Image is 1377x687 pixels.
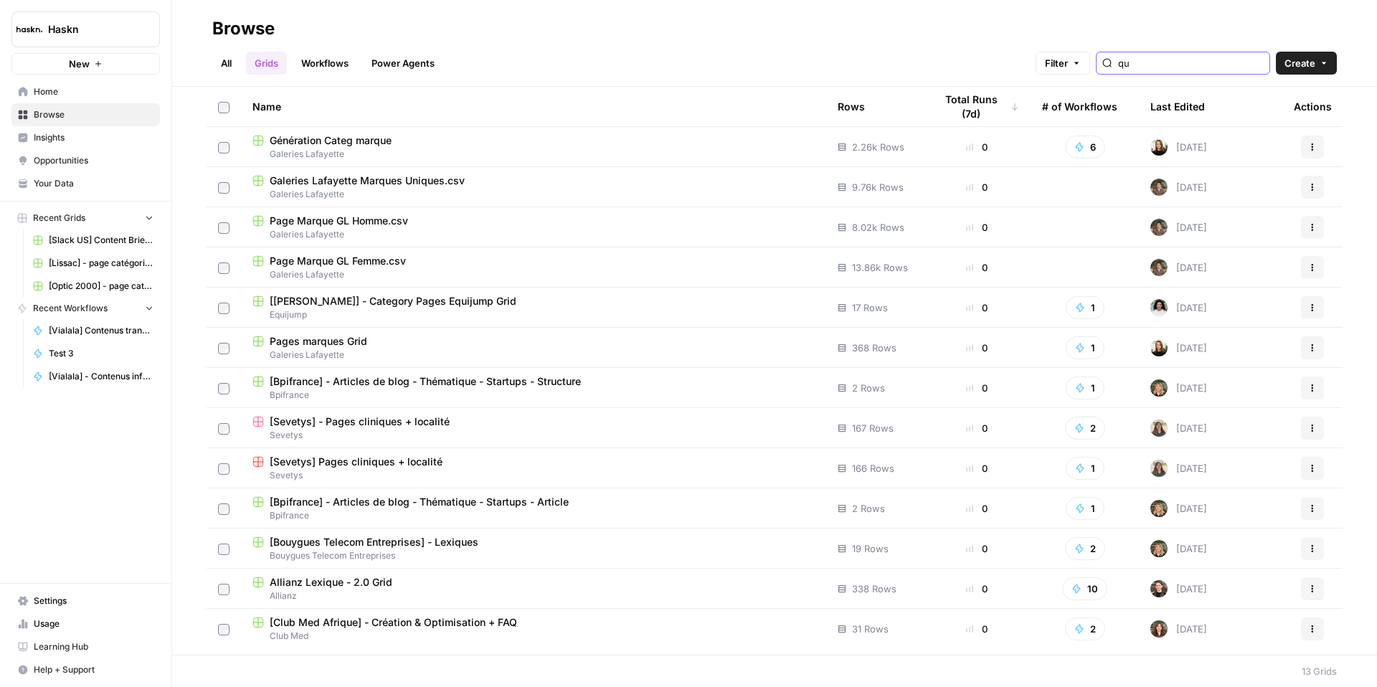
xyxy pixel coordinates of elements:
img: ziyu4k121h9vid6fczkx3ylgkuqx [1150,379,1168,397]
button: 2 [1065,417,1105,440]
span: Galeries Lafayette [252,228,815,241]
span: [Sevetys] Pages cliniques + localité [270,455,443,469]
span: Usage [34,617,153,630]
span: Galeries Lafayette [252,349,815,361]
button: Recent Workflows [11,298,160,319]
span: 13.86k Rows [852,260,908,275]
a: Page Marque GL Femme.csvGaleries Lafayette [252,254,815,281]
span: 2 Rows [852,381,885,395]
a: Learning Hub [11,635,160,658]
img: qb0ypgzym8ajfvq1ke5e2cdn2jvt [1150,179,1168,196]
div: 0 [934,300,1019,315]
button: 1 [1066,296,1104,319]
button: Filter [1036,52,1090,75]
span: 368 Rows [852,341,896,355]
span: Club Med [252,630,815,643]
div: 0 [934,421,1019,435]
input: Search [1118,56,1264,70]
span: Create [1284,56,1315,70]
button: 10 [1062,577,1107,600]
span: 9.76k Rows [852,180,904,194]
span: Recent Workflows [33,302,108,315]
span: 19 Rows [852,541,889,556]
a: [Slack US] Content Brief & Content Generation - Creation [27,229,160,252]
img: qb0ypgzym8ajfvq1ke5e2cdn2jvt [1150,259,1168,276]
a: [Bouygues Telecom Entreprises] - LexiquesBouygues Telecom Entreprises [252,535,815,562]
button: 2 [1065,537,1105,560]
img: cszqzxuy4o7yhiz2ltnnlq4qlm48 [1150,420,1168,437]
span: Bpifrance [252,389,815,402]
div: [DATE] [1150,500,1207,517]
a: Galeries Lafayette Marques Uniques.csvGaleries Lafayette [252,174,815,201]
img: k6b9bei115zh44f0zvvpndh04mle [1150,299,1168,316]
span: [Club Med Afrique] - Création & Optimisation + FAQ [270,615,517,630]
span: [[PERSON_NAME]] - Category Pages Equijump Grid [270,294,516,308]
span: Bouygues Telecom Entreprises [252,549,815,562]
div: Rows [838,87,865,126]
span: Galeries Lafayette Marques Uniques.csv [270,174,465,188]
span: [Vialala] - Contenus informationnels sans FAQ [49,370,153,383]
a: Browse [11,103,160,126]
span: Browse [34,108,153,121]
div: [DATE] [1150,379,1207,397]
span: [Bouygues Telecom Entreprises] - Lexiques [270,535,478,549]
span: [Bpifrance] - Articles de blog - Thématique - Startups - Structure [270,374,581,389]
a: Génération Categ marqueGaleries Lafayette [252,133,815,161]
a: Opportunities [11,149,160,172]
span: Page Marque GL Femme.csv [270,254,406,268]
a: Workflows [293,52,357,75]
div: 0 [934,140,1019,154]
a: [Bpifrance] - Articles de blog - Thématique - Startups - ArticleBpifrance [252,495,815,522]
span: [Optic 2000] - page catégorie + article de blog [49,280,153,293]
button: 1 [1066,336,1104,359]
span: Recent Grids [33,212,85,224]
img: ziyu4k121h9vid6fczkx3ylgkuqx [1150,500,1168,517]
span: Sevetys [252,469,815,482]
a: [[PERSON_NAME]] - Category Pages Equijump GridEquijump [252,294,815,321]
div: Last Edited [1150,87,1205,126]
span: 167 Rows [852,421,894,435]
span: Test 3 [49,347,153,360]
button: Recent Grids [11,207,160,229]
div: 0 [934,180,1019,194]
span: New [69,57,90,71]
span: Settings [34,594,153,607]
div: [DATE] [1150,580,1207,597]
div: Browse [212,17,275,40]
a: Home [11,80,160,103]
div: 0 [934,260,1019,275]
img: 4zh1e794pgdg50rkd3nny9tmb8o2 [1150,138,1168,156]
span: 2 Rows [852,501,885,516]
button: Help + Support [11,658,160,681]
span: [Vialala] Contenus transactionnels [49,324,153,337]
a: Power Agents [363,52,443,75]
a: [Lissac] - page catégorie - 300 à 800 mots [27,252,160,275]
button: New [11,53,160,75]
div: [DATE] [1150,138,1207,156]
div: [DATE] [1150,259,1207,276]
a: Insights [11,126,160,149]
div: 0 [934,381,1019,395]
span: 2.26k Rows [852,140,904,154]
img: wbc4lf7e8no3nva14b2bd9f41fnh [1150,620,1168,638]
span: 31 Rows [852,622,889,636]
div: [DATE] [1150,540,1207,557]
span: Sevetys [252,429,815,442]
a: Your Data [11,172,160,195]
span: Allianz Lexique - 2.0 Grid [270,575,392,589]
a: [Sevetys] - Pages cliniques + localitéSevetys [252,414,815,442]
div: [DATE] [1150,219,1207,236]
a: [Vialala] - Contenus informationnels sans FAQ [27,365,160,388]
img: 4zh1e794pgdg50rkd3nny9tmb8o2 [1150,339,1168,356]
span: Galeries Lafayette [252,188,815,201]
button: Workspace: Haskn [11,11,160,47]
span: [Sevetys] - Pages cliniques + localité [270,414,450,429]
span: Insights [34,131,153,144]
a: [Club Med Afrique] - Création & Optimisation + FAQClub Med [252,615,815,643]
div: [DATE] [1150,620,1207,638]
div: 0 [934,220,1019,234]
span: Filter [1045,56,1068,70]
span: Bpifrance [252,509,815,522]
span: Galeries Lafayette [252,268,815,281]
span: Allianz [252,589,815,602]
